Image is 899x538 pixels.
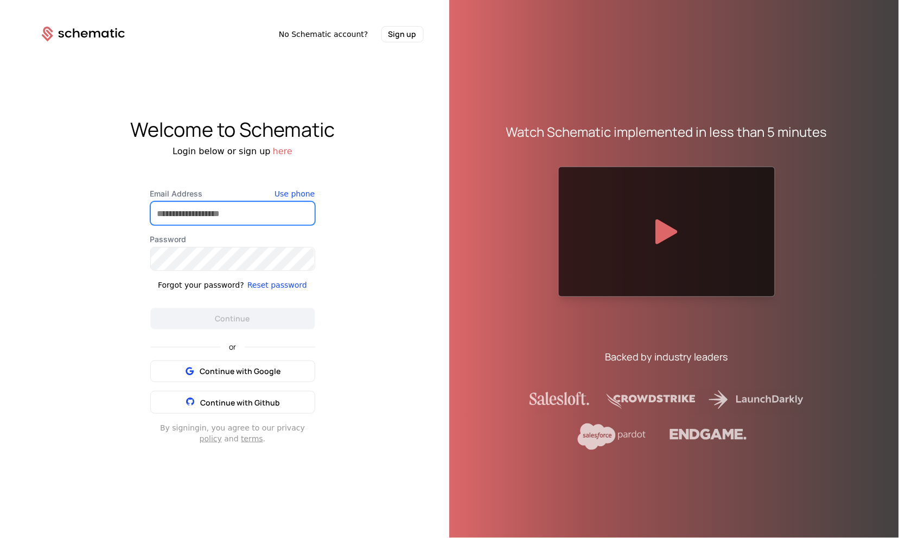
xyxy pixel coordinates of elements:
[275,188,315,199] button: Use phone
[506,123,827,141] div: Watch Schematic implemented in less than 5 minutes
[200,366,280,377] span: Continue with Google
[200,434,222,443] a: policy
[150,308,315,330] button: Continue
[150,188,315,199] label: Email Address
[150,234,315,245] label: Password
[16,119,450,141] div: Welcome to Schematic
[381,26,424,42] button: Sign up
[241,434,263,443] a: terms
[150,360,315,382] button: Continue with Google
[273,145,292,158] button: here
[150,391,315,414] button: Continue with Github
[200,397,280,408] span: Continue with Github
[150,422,315,444] div: By signing in , you agree to our privacy and .
[158,280,244,290] div: Forgot your password?
[279,29,368,40] span: No Schematic account?
[220,343,245,351] span: or
[16,145,450,158] div: Login below or sign up
[247,280,307,290] button: Reset password
[605,349,728,364] div: Backed by industry leaders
